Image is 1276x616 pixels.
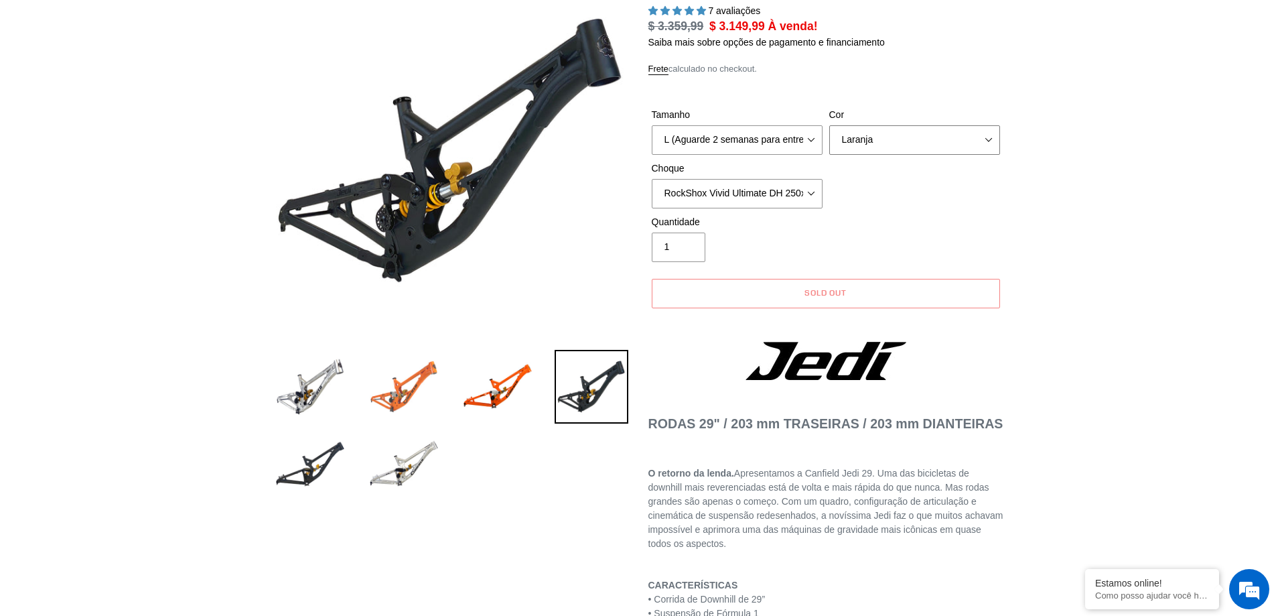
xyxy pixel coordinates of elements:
font: Estamos online! [1095,578,1162,589]
div: Minimize live chat window [220,7,252,39]
img: Carregar imagem no visualizador da galeria, JEDI 29 - Frameset [555,350,628,424]
font: calculado no checkout. [668,64,757,74]
span: We're online! [78,169,185,304]
textarea: Type your message and hit 'Enter' [7,366,255,413]
img: Carregar imagem no visualizador da galeria, JEDI 29 - Frameset [461,350,535,424]
font: Cor [829,109,845,120]
div: Estamos online! [1095,578,1209,589]
font: Quantidade [652,217,700,227]
img: Carregar imagem no visualizador da galeria, JEDI 29 - Frameset [367,350,441,424]
button: Sold out [652,279,1000,308]
font: Frete [648,64,668,74]
font: À venda! [768,19,818,33]
img: Carregar imagem no visualizador da galeria, JEDI 29 - Frameset [273,428,347,501]
font: Choque [652,163,685,174]
img: d_696896380_company_1647369064580_696896380 [43,67,76,101]
font: $ 3.359,99 [648,19,704,33]
font: CARACTERÍSTICAS [648,580,738,591]
img: Carregar imagem no visualizador da galeria, JEDI 29 - Frameset [367,428,441,501]
a: Saiba mais sobre opções de pagamento e financiamento [648,37,885,48]
font: $ 3.149,99 [709,19,765,33]
div: Chat with us now [90,75,245,93]
font: Apresentamos a Canfield Jedi 29. Uma das bicicletas de downhill mais reverenciadas está de volta ... [648,468,1003,549]
div: Navigation go back [15,74,35,94]
font: RODAS 29" / 203 mm TRASEIRAS / 203 mm DIANTEIRAS [648,416,1003,431]
p: Como posso ajudar você hoje? [1095,591,1209,601]
font: Tamanho [652,109,691,120]
a: Frete [648,64,668,75]
font: O retorno da lenda. [648,468,734,479]
font: Como posso ajudar você hoje? [1095,591,1215,601]
font: 7 avaliações [708,5,760,16]
span: 5,00 estrelas [648,5,709,16]
span: Sold out [804,288,847,298]
img: Carregar imagem no visualizador da galeria, JEDI 29 - Frameset [273,350,347,424]
font: • Corrida de Downhill de 29” [648,594,766,605]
